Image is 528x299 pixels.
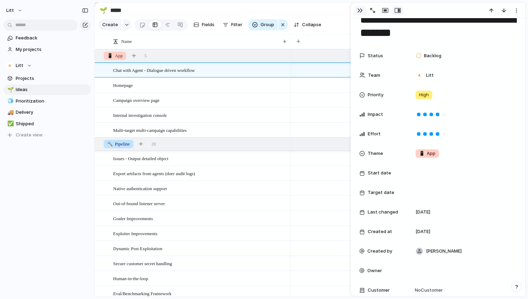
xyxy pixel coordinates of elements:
[3,33,91,43] a: Feedback
[107,141,130,148] span: Pipeline
[113,126,187,134] span: Multi-target multi-campaign capabilities
[3,130,91,140] button: Create view
[152,141,156,148] span: 20
[368,209,398,216] span: Last changed
[113,96,160,104] span: Campaign overview page
[113,199,165,207] span: Out-of-bound listener server
[16,62,23,69] span: Litt
[16,35,88,42] span: Feedback
[220,19,245,30] button: Filter
[107,53,113,58] span: 📱
[113,244,162,252] span: Dynamic Post Exploitation
[16,109,88,116] span: Delivery
[191,19,217,30] button: Fields
[367,248,392,255] span: Created by
[6,120,13,127] button: ✅
[424,52,441,59] span: Backlog
[6,86,13,93] button: 🌱
[368,287,390,294] span: Customer
[113,229,157,237] span: Exploiter Improvements
[419,91,429,98] span: High
[248,19,278,30] button: Group
[368,91,383,98] span: Priority
[113,274,148,282] span: Human-in-the-loop
[7,120,12,128] div: ✅
[98,19,122,30] button: Create
[3,44,91,55] a: My projects
[368,111,383,118] span: Impact
[3,60,91,71] button: Litt
[121,38,132,45] span: Name
[113,214,153,222] span: Goaler Improvements
[3,119,91,129] a: ✅Shipped
[3,107,91,118] a: 🚚Delivery
[367,267,382,274] span: Owner
[113,169,195,177] span: Export artifacts from agents (doer audit logs)
[16,120,88,127] span: Shipped
[3,73,91,84] a: Projects
[261,21,274,28] span: Group
[107,52,123,59] span: App
[419,150,435,157] span: App
[302,21,321,28] span: Collapse
[3,5,26,16] button: Litt
[113,81,133,89] span: Homepage
[16,46,88,53] span: My projects
[368,150,383,157] span: Theme
[368,130,381,137] span: Effort
[416,209,430,216] span: [DATE]
[113,111,167,119] span: Internal investigation console
[6,98,13,105] button: 🧊
[6,109,13,116] button: 🚚
[16,132,43,139] span: Create view
[113,184,167,192] span: Native authentication support
[3,96,91,106] a: 🧊Prioritization
[100,6,107,15] div: 🌱
[113,259,172,267] span: Secure customer secret handling
[7,86,12,94] div: 🌱
[16,86,88,93] span: Ideas
[144,52,147,59] span: 5
[368,170,391,177] span: Start date
[7,109,12,117] div: 🚚
[426,72,434,79] span: Litt
[231,21,242,28] span: Filter
[98,5,109,16] button: 🌱
[113,66,195,74] span: Chat with Agent - Dialogue driven workflow
[3,84,91,95] a: 🌱Ideas
[416,228,430,235] span: [DATE]
[368,52,383,59] span: Status
[102,21,118,28] span: Create
[16,75,88,82] span: Projects
[426,248,462,255] span: [PERSON_NAME]
[368,72,380,79] span: Team
[16,98,88,105] span: Prioritization
[368,228,392,235] span: Created at
[291,19,324,30] button: Collapse
[113,154,168,162] span: Issues - Output detailed object
[368,189,394,196] span: Target date
[107,141,113,147] span: 🔨
[7,97,12,105] div: 🧊
[113,289,171,297] span: Eval/Benchmarking Framework
[6,7,14,14] span: Litt
[413,287,443,294] span: No Customer
[202,21,214,28] span: Fields
[419,150,425,156] span: 📱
